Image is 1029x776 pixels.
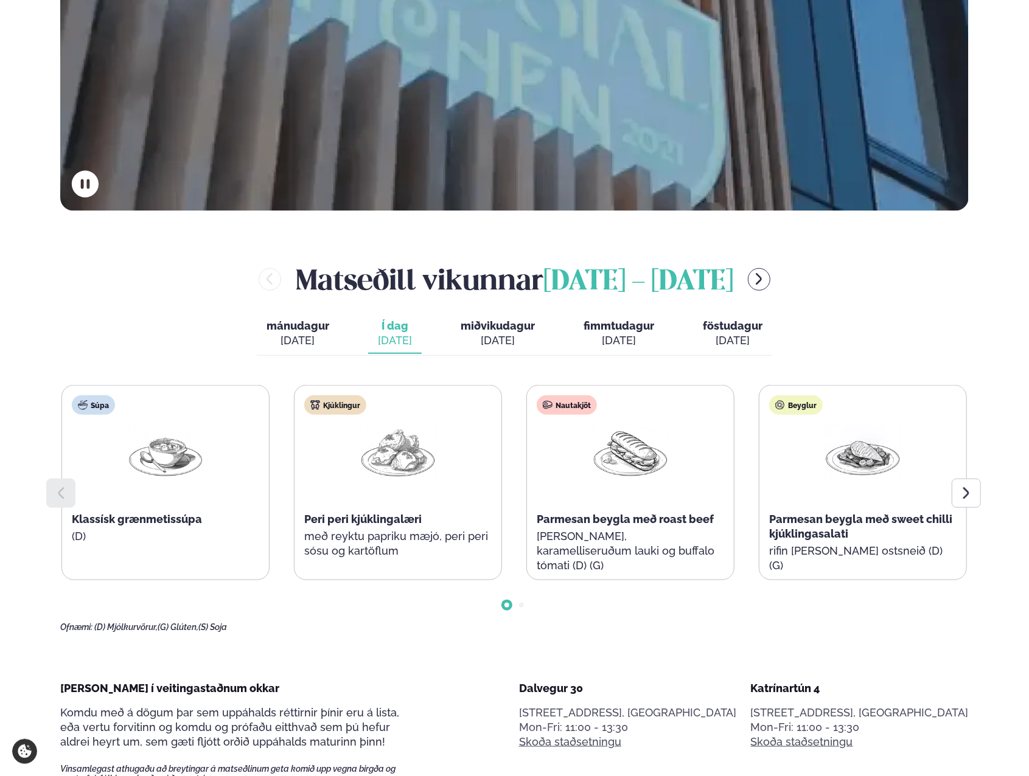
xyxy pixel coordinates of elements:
img: Panini.png [591,424,669,481]
p: [STREET_ADDRESS], [GEOGRAPHIC_DATA] [519,705,737,720]
span: mánudagur [267,319,329,332]
img: chicken.svg [310,400,320,410]
div: Kjúklingur [304,395,366,415]
div: Súpa [72,395,115,415]
span: Go to slide 2 [519,603,524,608]
button: fimmtudagur [DATE] [574,314,664,354]
button: menu-btn-left [259,268,281,291]
a: Cookie settings [12,739,37,764]
button: menu-btn-right [748,268,770,291]
button: miðvikudagur [DATE] [451,314,545,354]
h2: Matseðill vikunnar [296,260,733,299]
div: Beyglur [769,395,823,415]
img: bagle-new-16px.svg [775,400,785,410]
span: (D) Mjólkurvörur, [94,622,158,632]
img: Chicken-breast.png [824,424,902,481]
div: [DATE] [461,333,535,348]
a: Skoða staðsetningu [519,735,621,749]
span: [PERSON_NAME] í veitingastaðnum okkar [60,682,279,695]
span: Parmesan beygla með roast beef [537,513,714,525]
div: [DATE] [584,333,654,348]
div: Nautakjöt [537,395,597,415]
span: miðvikudagur [461,319,535,332]
button: föstudagur [DATE] [693,314,772,354]
span: Í dag [378,319,412,333]
span: fimmtudagur [584,319,654,332]
span: (S) Soja [198,622,227,632]
div: Mon-Fri: 11:00 - 13:30 [751,720,969,735]
span: Klassísk grænmetissúpa [72,513,202,525]
span: Peri peri kjúklingalæri [304,513,422,525]
div: [DATE] [378,333,412,348]
span: Ofnæmi: [60,622,92,632]
div: Katrínartún 4 [751,681,969,696]
span: Go to slide 1 [504,603,509,608]
img: Chicken-thighs.png [359,424,437,481]
img: soup.svg [78,400,88,410]
span: föstudagur [703,319,762,332]
a: Skoða staðsetningu [751,735,853,749]
img: beef.svg [543,400,553,410]
div: Mon-Fri: 11:00 - 13:30 [519,720,737,735]
span: Komdu með á dögum þar sem uppáhalds réttirnir þínir eru á lista, eða vertu forvitinn og komdu og ... [60,706,399,748]
button: Í dag [DATE] [368,314,422,354]
span: Parmesan beygla með sweet chilli kjúklingasalati [769,513,952,540]
p: (D) [72,529,259,544]
p: [PERSON_NAME], karamelliseruðum lauki og buffalo tómati (D) (G) [537,529,724,573]
p: með reyktu papriku mæjó, peri peri sósu og kartöflum [304,529,492,558]
div: Dalvegur 30 [519,681,737,696]
span: (G) Glúten, [158,622,198,632]
img: Soup.png [127,424,204,481]
p: rifin [PERSON_NAME] ostsneið (D) (G) [769,544,957,573]
span: [DATE] - [DATE] [543,269,733,296]
div: [DATE] [267,333,329,348]
button: mánudagur [DATE] [257,314,339,354]
p: [STREET_ADDRESS], [GEOGRAPHIC_DATA] [751,705,969,720]
div: [DATE] [703,333,762,348]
